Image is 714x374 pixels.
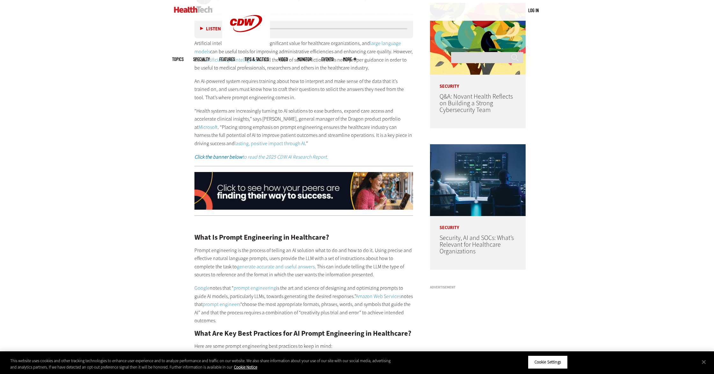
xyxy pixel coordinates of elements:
em: to read the 2025 CDW AI Research Report. [194,153,328,160]
a: lasting, positive impact through AI [235,140,305,147]
span: Topics [172,57,184,62]
h2: What Is Prompt Engineering in Healthcare? [194,234,413,241]
a: Amazon Web Services [356,293,401,300]
img: Home [174,6,213,13]
button: Close [697,355,711,369]
h3: Advertisement [430,286,526,289]
a: Events [321,57,333,62]
p: Prompt engineering is the process of telling an AI solution what to do and how to do it. Using pr... [194,246,413,279]
a: Features [219,57,235,62]
a: Tips & Tactics [244,57,269,62]
h2: What Are Key Best Practices for AI Prompt Engineering in Healthcare? [194,330,413,337]
p: Here are some prompt engineering best practices to keep in mind: [194,342,413,350]
p: An AI-powered system requires training about how to interpret and make sense of the data that it’... [194,77,413,102]
a: prompt engineers [203,301,240,308]
a: MonITor [297,57,312,62]
a: Q&A: Novant Health Reflects on Building a Strong Cybersecurity Team [440,92,513,114]
a: Log in [528,7,539,13]
p: “Health systems are increasingly turning to AI solutions to ease burdens, expand care access and ... [194,107,413,148]
a: generate accurate and useful answers [237,263,315,270]
p: Security [430,216,526,230]
a: Microsoft [199,124,218,131]
a: Security, AI and SOCs: What’s Relevant for Healthcare Organizations [440,234,514,256]
iframe: advertisement [430,292,526,371]
img: security team in high-tech computer room [430,144,526,216]
img: x-airesearch-animated-2025-click-desktop1 [194,172,413,210]
div: User menu [528,7,539,14]
p: notes that “ is the art and science of designing and optimizing prompts to guide AI models, parti... [194,284,413,325]
div: This website uses cookies and other tracking technologies to enhance user experience and to analy... [10,358,393,370]
a: Video [278,57,288,62]
span: More [343,57,356,62]
a: CDW [222,42,270,49]
a: Google [194,285,210,291]
button: Cookie Settings [528,355,568,369]
strong: Click the banner below [194,153,242,160]
a: More information about your privacy [234,364,257,370]
p: Security [430,75,526,89]
a: Click the banner belowto read the 2025 CDW AI Research Report. [194,153,328,160]
span: Specialty [193,57,210,62]
a: prompt engineering [234,285,276,291]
